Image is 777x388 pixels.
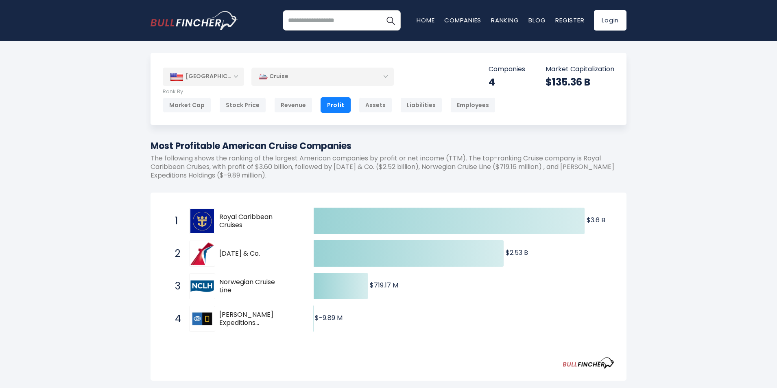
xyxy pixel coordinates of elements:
div: 4 [489,76,525,88]
a: Blog [528,16,546,24]
div: Liabilities [400,97,442,113]
text: $-9.89 M [315,313,343,322]
img: Lindblad Expeditions Holdings [190,307,214,331]
span: [DATE] & Co. [219,250,281,258]
div: Employees [450,97,495,113]
a: Go to homepage [151,11,238,30]
p: Companies [489,65,525,74]
img: Royal Caribbean Cruises [190,209,214,233]
div: Market Cap [163,97,211,113]
p: Rank By [163,88,495,95]
span: 4 [171,312,179,326]
a: Register [555,16,584,24]
button: Search [380,10,401,31]
div: [GEOGRAPHIC_DATA] [163,68,244,85]
div: Assets [359,97,392,113]
div: $135.36 B [546,76,614,88]
span: 2 [171,247,179,261]
img: bullfincher logo [151,11,238,30]
span: Norwegian Cruise Line [219,278,281,295]
text: $3.6 B [587,215,605,225]
text: $2.53 B [506,248,528,257]
p: The following shows the ranking of the largest American companies by profit or net income (TTM). ... [151,154,626,180]
div: Profit [321,97,351,113]
a: Ranking [491,16,519,24]
a: Login [594,10,626,31]
p: Market Capitalization [546,65,614,74]
img: Carnival & Co. [190,242,214,265]
img: Norwegian Cruise Line [190,274,214,298]
span: 3 [171,279,179,293]
span: Royal Caribbean Cruises [219,213,281,230]
h1: Most Profitable American Cruise Companies [151,139,626,153]
div: Stock Price [219,97,266,113]
div: Revenue [274,97,312,113]
span: [PERSON_NAME] Expeditions Holdings [219,311,281,328]
text: $719.17 M [370,281,398,290]
a: Companies [444,16,481,24]
span: 1 [171,214,179,228]
div: Cruise [251,67,394,86]
a: Home [417,16,434,24]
